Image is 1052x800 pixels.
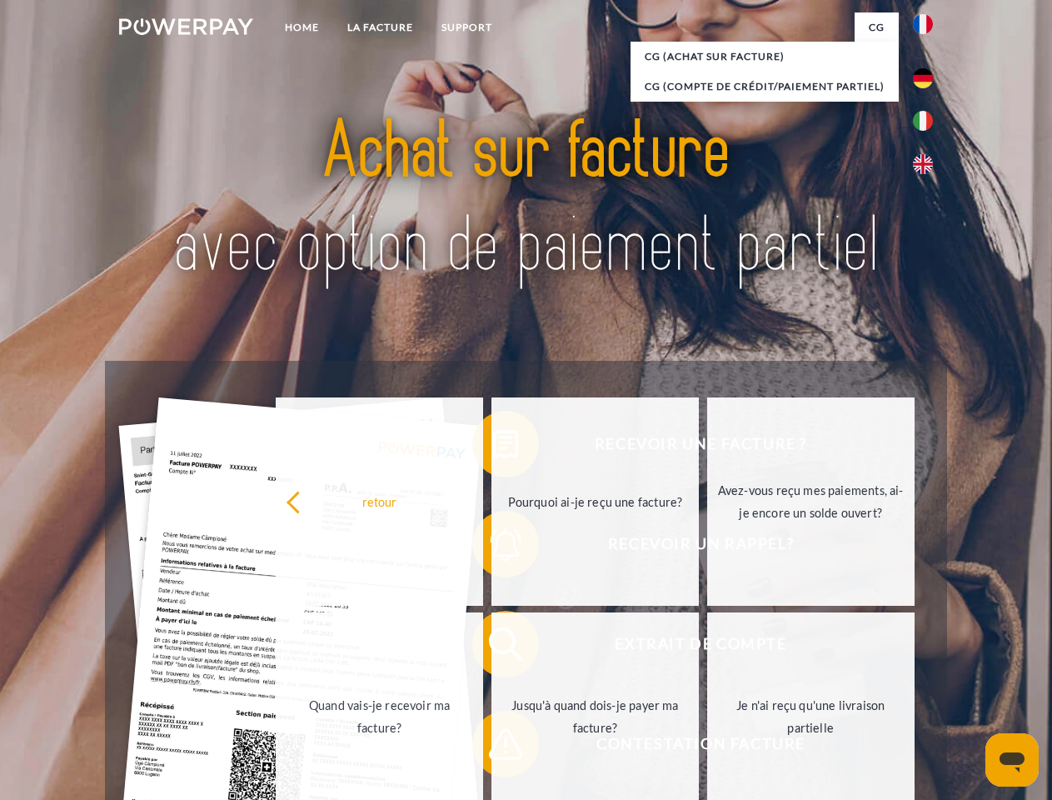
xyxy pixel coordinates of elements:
[717,479,905,524] div: Avez-vous reçu mes paiements, ai-je encore un solde ouvert?
[501,490,689,512] div: Pourquoi ai-je reçu une facture?
[913,111,933,131] img: it
[631,42,899,72] a: CG (achat sur facture)
[286,490,473,512] div: retour
[286,694,473,739] div: Quand vais-je recevoir ma facture?
[913,68,933,88] img: de
[631,72,899,102] a: CG (Compte de crédit/paiement partiel)
[717,694,905,739] div: Je n'ai reçu qu'une livraison partielle
[707,397,915,606] a: Avez-vous reçu mes paiements, ai-je encore un solde ouvert?
[271,12,333,42] a: Home
[985,733,1039,787] iframe: Bouton de lancement de la fenêtre de messagerie
[501,694,689,739] div: Jusqu'à quand dois-je payer ma facture?
[427,12,506,42] a: Support
[159,80,893,319] img: title-powerpay_fr.svg
[333,12,427,42] a: LA FACTURE
[119,18,253,35] img: logo-powerpay-white.svg
[913,154,933,174] img: en
[855,12,899,42] a: CG
[913,14,933,34] img: fr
